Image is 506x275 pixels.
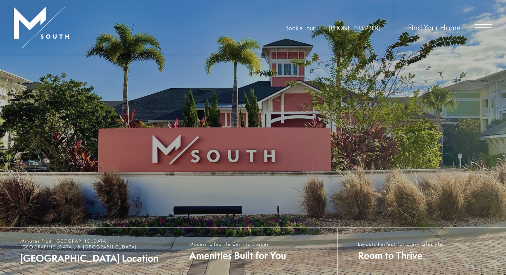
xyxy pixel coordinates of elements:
[329,24,380,32] a: Call Us at 813-570-8014
[20,252,162,265] span: [GEOGRAPHIC_DATA] Location
[475,24,492,30] button: Open Menu
[408,22,461,33] a: Find Your Home
[14,7,69,48] img: MSouth
[329,24,380,32] span: [PHONE_NUMBER]
[20,238,162,250] span: Minutes from [GEOGRAPHIC_DATA], [GEOGRAPHIC_DATA], & [GEOGRAPHIC_DATA]
[285,24,315,32] a: Book a Tour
